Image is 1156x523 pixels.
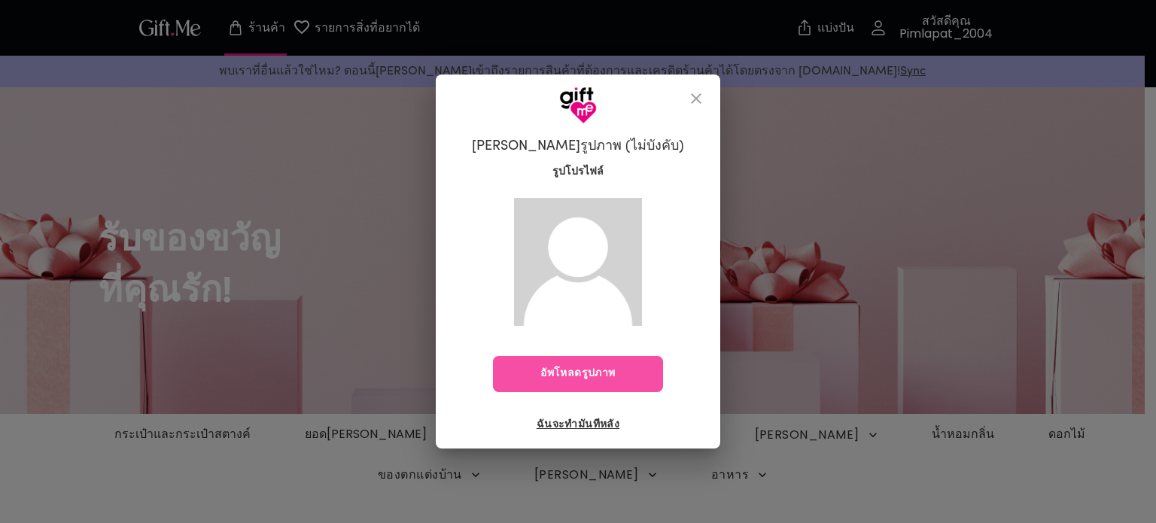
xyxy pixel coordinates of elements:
[531,411,625,436] button: ฉันจะทำมันทีหลัง
[514,198,642,326] img: รูปโปรไฟล์เริ่มต้นของ Gift.me
[559,87,597,124] img: โลโก้ GiftMe
[540,368,615,379] font: อัพโหลดรูปภาพ
[493,356,663,392] button: อัพโหลดรูปภาพ
[537,416,619,431] font: ฉันจะทำมันทีหลัง
[552,163,604,178] font: รูปโปรไฟล์
[472,140,684,154] font: [PERSON_NAME]รูปภาพ (ไม่บังคับ)
[678,81,714,117] button: ปิด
